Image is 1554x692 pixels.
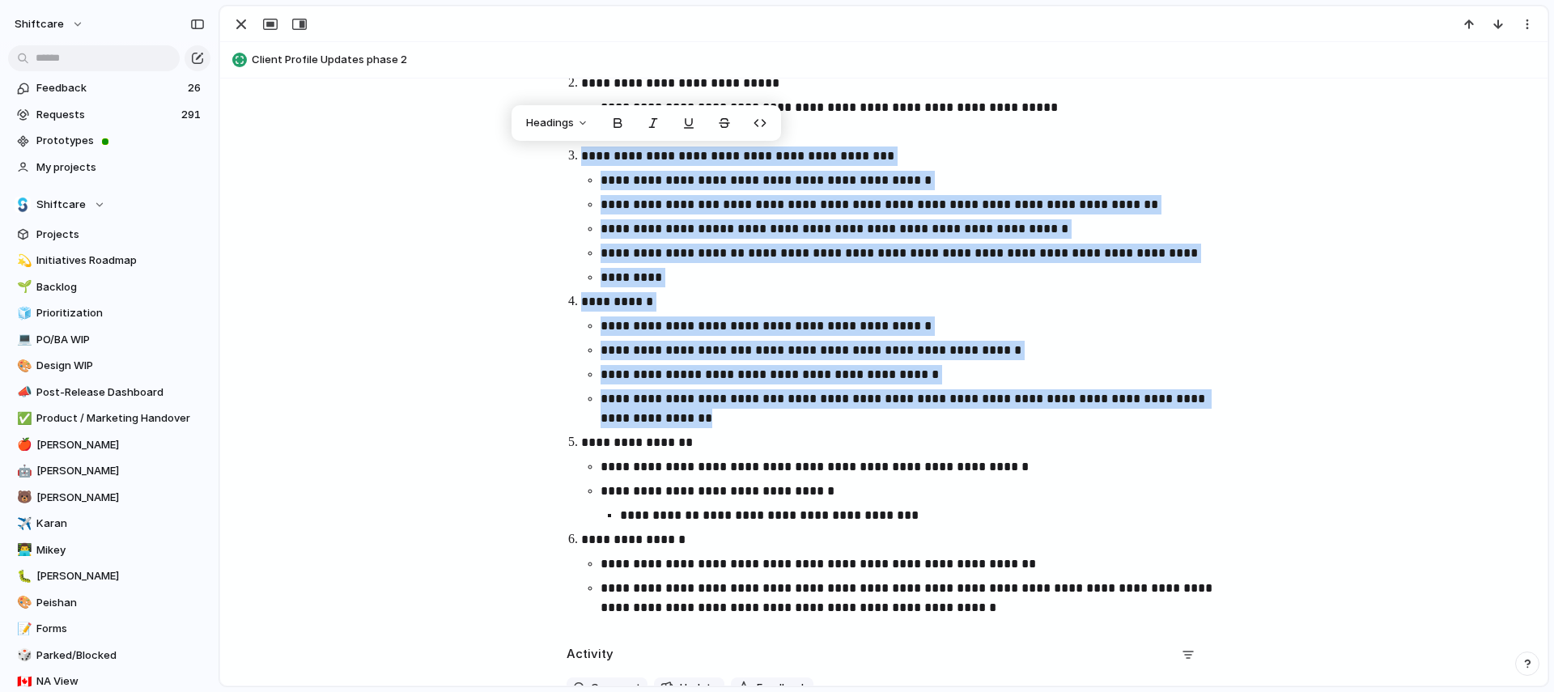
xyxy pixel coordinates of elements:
[36,647,205,664] span: Parked/Blocked
[8,406,210,431] a: ✅Product / Marketing Handover
[8,433,210,457] a: 🍎[PERSON_NAME]
[15,647,31,664] button: 🎲
[7,11,92,37] button: shiftcare
[526,115,574,131] span: Headings
[17,357,28,376] div: 🎨
[36,673,205,690] span: NA View
[8,223,210,247] a: Projects
[8,459,210,483] a: 🤖[PERSON_NAME]
[36,384,205,401] span: Post-Release Dashboard
[567,645,614,664] h2: Activity
[8,380,210,405] a: 📣Post-Release Dashboard
[17,488,28,507] div: 🐻
[36,332,205,348] span: PO/BA WIP
[17,462,28,481] div: 🤖
[8,193,210,217] button: Shiftcare
[8,103,210,127] a: Requests291
[15,358,31,374] button: 🎨
[15,437,31,453] button: 🍎
[36,621,205,637] span: Forms
[8,564,210,588] a: 🐛[PERSON_NAME]
[17,673,28,691] div: 🇨🇦
[36,305,205,321] span: Prioritization
[17,410,28,428] div: ✅
[17,304,28,323] div: 🧊
[8,301,210,325] a: 🧊Prioritization
[516,110,598,136] button: Headings
[8,354,210,378] a: 🎨Design WIP
[8,155,210,180] a: My projects
[8,275,210,299] a: 🌱Backlog
[8,486,210,510] a: 🐻[PERSON_NAME]
[15,595,31,611] button: 🎨
[36,410,205,427] span: Product / Marketing Handover
[36,159,205,176] span: My projects
[36,437,205,453] span: [PERSON_NAME]
[8,328,210,352] a: 💻PO/BA WIP
[17,620,28,639] div: 📝
[15,568,31,584] button: 🐛
[15,332,31,348] button: 💻
[17,435,28,454] div: 🍎
[15,16,64,32] span: shiftcare
[17,567,28,586] div: 🐛
[15,410,31,427] button: ✅
[36,227,205,243] span: Projects
[15,384,31,401] button: 📣
[15,279,31,295] button: 🌱
[8,248,210,273] a: 💫Initiatives Roadmap
[17,541,28,559] div: 👨‍💻
[181,107,204,123] span: 291
[36,542,205,558] span: Mikey
[15,253,31,269] button: 💫
[188,80,204,96] span: 26
[17,330,28,349] div: 💻
[36,568,205,584] span: [PERSON_NAME]
[8,643,210,668] a: 🎲Parked/Blocked
[8,76,210,100] a: Feedback26
[36,358,205,374] span: Design WIP
[36,595,205,611] span: Peishan
[17,278,28,296] div: 🌱
[36,253,205,269] span: Initiatives Roadmap
[36,516,205,532] span: Karan
[17,383,28,401] div: 📣
[36,197,86,213] span: Shiftcare
[252,52,1540,68] span: Client Profile Updates phase 2
[15,673,31,690] button: 🇨🇦
[227,47,1540,73] button: Client Profile Updates phase 2
[8,129,210,153] a: Prototypes
[8,617,210,641] a: 📝Forms
[15,305,31,321] button: 🧊
[8,512,210,536] a: ✈️Karan
[8,538,210,563] a: 👨‍💻Mikey
[15,490,31,506] button: 🐻
[8,591,210,615] a: 🎨Peishan
[15,621,31,637] button: 📝
[36,80,183,96] span: Feedback
[17,593,28,612] div: 🎨
[15,542,31,558] button: 👨‍💻
[17,252,28,270] div: 💫
[17,515,28,533] div: ✈️
[36,133,205,149] span: Prototypes
[15,516,31,532] button: ✈️
[17,646,28,664] div: 🎲
[36,463,205,479] span: [PERSON_NAME]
